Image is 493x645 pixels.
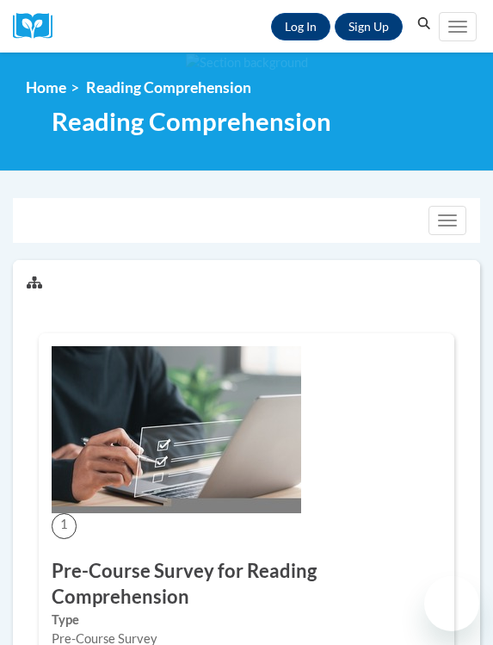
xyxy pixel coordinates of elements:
iframe: Button to launch messaging window [424,576,479,631]
a: Home [26,78,66,96]
span: 1 [52,513,77,538]
button: Search [411,14,437,34]
a: Cox Campus [13,13,65,40]
span: Reading Comprehension [52,106,331,136]
img: Section background [186,53,308,72]
a: Register [335,13,403,40]
span: Reading Comprehension [86,78,251,96]
label: Type [52,611,441,629]
a: Log In [271,13,330,40]
h3: Pre-Course Survey for Reading Comprehension [52,558,441,611]
img: Logo brand [13,13,65,40]
img: Course Image [52,346,301,513]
